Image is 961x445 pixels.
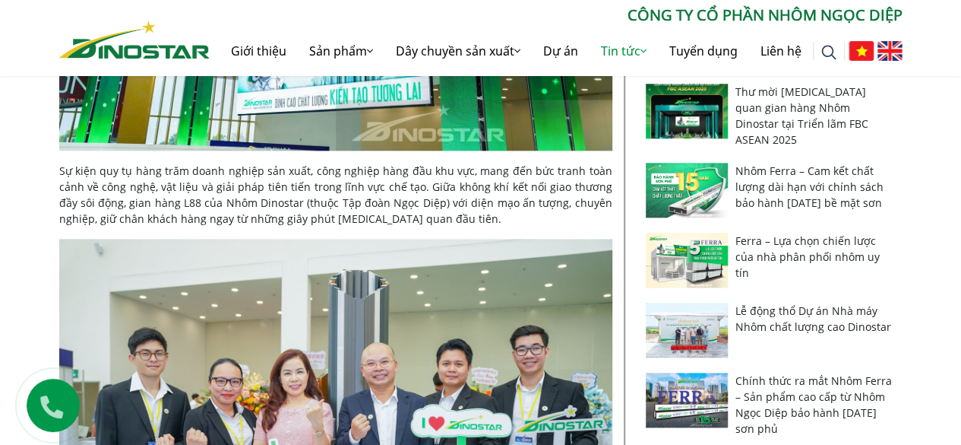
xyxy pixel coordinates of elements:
img: Nhôm Ferra – Cam kết chất lượng dài hạn với chính sách bảo hành 15 năm bề mặt sơn [646,163,729,218]
img: Thư mời tham quan gian hàng Nhôm Dinostar tại Triển lãm FBC ASEAN 2025 [646,84,729,138]
a: Sản phẩm [298,27,384,75]
a: Nhôm Ferra – Cam kết chất lượng dài hạn với chính sách bảo hành [DATE] bề mặt sơn [735,164,884,210]
img: Tiếng Việt [849,41,874,61]
p: CÔNG TY CỔ PHẦN NHÔM NGỌC DIỆP [210,4,903,27]
a: Lễ động thổ Dự án Nhà máy Nhôm chất lượng cao Dinostar [735,304,891,334]
img: search [821,45,836,60]
a: Dự án [532,27,590,75]
a: Liên hệ [749,27,813,75]
a: Chính thức ra mắt Nhôm Ferra – Sản phẩm cao cấp từ Nhôm Ngọc Diệp bảo hành [DATE] sơn phủ [735,373,892,436]
img: Nhôm Dinostar [59,21,210,59]
img: Ferra – Lựa chọn chiến lược của nhà phân phối nhôm uy tín [646,233,729,288]
a: Thư mời [MEDICAL_DATA] quan gian hàng Nhôm Dinostar tại Triển lãm FBC ASEAN 2025 [735,84,868,147]
a: Tuyển dụng [658,27,749,75]
img: Lễ động thổ Dự án Nhà máy Nhôm chất lượng cao Dinostar [646,303,729,358]
a: Ferra – Lựa chọn chiến lược của nhà phân phối nhôm uy tín [735,234,880,280]
a: Dây chuyền sản xuất [384,27,532,75]
a: Tin tức [590,27,658,75]
a: Giới thiệu [220,27,298,75]
span: Sự kiện quy tụ hàng trăm doanh nghiệp sản xuất, công nghiệp hàng đầu khu vực, mang đến bức tranh ... [59,164,612,226]
img: English [877,41,903,61]
img: Chính thức ra mắt Nhôm Ferra – Sản phẩm cao cấp từ Nhôm Ngọc Diệp bảo hành 15 năm sơn phủ [646,373,729,428]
